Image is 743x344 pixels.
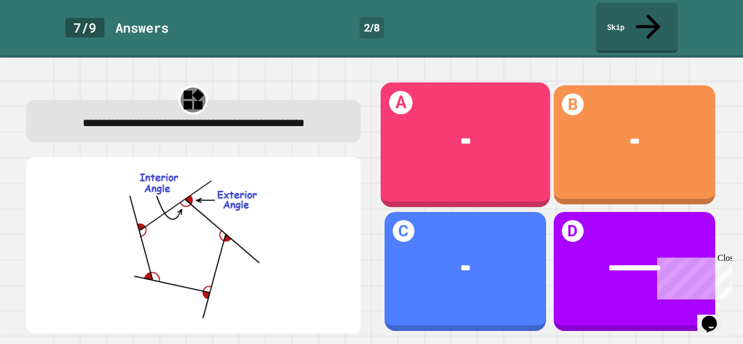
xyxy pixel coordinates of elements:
div: Answer s [115,18,169,37]
div: Chat with us now!Close [4,4,75,69]
iframe: chat widget [653,253,732,299]
h1: D [562,220,584,242]
img: quiz-media%2FnIdwO0FCrYo4scqrJD4E [37,171,350,319]
a: Skip [596,3,678,53]
h1: A [389,91,412,114]
div: 2 / 8 [360,17,384,39]
iframe: chat widget [697,301,732,333]
h1: B [562,93,584,116]
h1: C [393,220,415,242]
div: 7 / 9 [65,18,104,37]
